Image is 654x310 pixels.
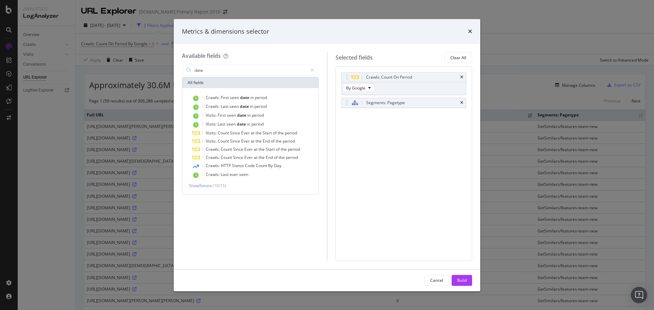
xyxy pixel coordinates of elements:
span: at [254,154,259,160]
span: the [276,138,283,144]
input: Search by field name [194,65,307,75]
span: date [240,103,250,109]
span: date [237,121,247,127]
span: ever [230,172,239,177]
span: Count [221,146,233,152]
div: Clear All [450,55,466,61]
span: period [288,146,300,152]
span: Count [221,154,233,160]
button: Clear All [445,52,472,63]
div: Crawls: Count On Period [366,74,412,81]
span: period [285,130,297,136]
div: Available fields [182,52,221,60]
span: date [240,95,250,100]
button: Cancel [424,275,449,286]
div: Cancel [430,277,443,283]
span: in [247,112,252,118]
span: Start [266,146,276,152]
span: Count [218,138,230,144]
div: Build [457,277,467,283]
span: in [250,95,255,100]
span: in [247,121,251,127]
span: ( 10 / 15 ) [213,183,226,189]
span: of [273,130,278,136]
span: End [266,154,274,160]
span: HTTP [221,163,232,168]
span: Since [230,130,241,136]
span: of [274,154,279,160]
span: period [254,103,267,109]
span: Visits: [206,130,218,136]
span: period [286,154,298,160]
span: the [281,146,288,152]
span: Count [218,130,230,136]
span: period [255,95,267,100]
span: Count [256,163,268,168]
span: Last [221,172,230,177]
div: Crawls: Count On PeriodtimesBy Google [341,72,467,95]
button: Build [452,275,472,286]
span: Since [230,138,241,144]
span: in [250,103,254,109]
div: Metrics & dimensions selector [182,27,269,36]
span: Start [263,130,273,136]
span: Show 5 more [189,183,212,189]
span: By Google [346,85,365,91]
span: First [221,95,230,100]
span: Day [274,163,281,168]
span: seen [227,121,237,127]
span: Since [233,146,244,152]
span: the [259,154,266,160]
span: Since [233,154,244,160]
button: By Google [343,84,374,92]
span: Last [218,121,227,127]
span: Crawls: [206,146,221,152]
span: the [259,146,266,152]
span: Crawls: [206,163,221,168]
span: End [263,138,271,144]
span: Code [245,163,256,168]
span: the [255,138,263,144]
span: Ever [244,146,254,152]
div: times [468,27,472,36]
div: Selected fields [336,54,373,62]
div: All fields [182,77,318,88]
span: Visits: [206,138,218,144]
span: By [268,163,274,168]
span: seen [239,172,248,177]
span: Ever [241,138,251,144]
span: at [251,138,255,144]
span: date [237,112,247,118]
div: times [460,75,463,79]
div: Open Intercom Messenger [631,287,647,303]
span: the [278,130,285,136]
span: at [251,130,255,136]
span: of [276,146,281,152]
span: the [279,154,286,160]
span: period [252,112,264,118]
span: Crawls: [206,95,221,100]
span: seen [230,103,240,109]
div: Segments: Pagetypetimes [341,98,467,108]
span: the [255,130,263,136]
span: Crawls: [206,103,221,109]
div: modal [174,19,480,291]
div: times [460,101,463,105]
span: of [271,138,276,144]
span: at [254,146,259,152]
span: Last [221,103,230,109]
div: Segments: Pagetype [366,99,405,106]
span: seen [227,112,237,118]
span: Crawls: [206,172,221,177]
span: Visits: [206,112,218,118]
span: seen [230,95,240,100]
span: First [218,112,227,118]
span: Crawls: [206,154,221,160]
span: period [251,121,264,127]
span: Ever [244,154,254,160]
span: period [283,138,295,144]
span: Visits: [206,121,218,127]
span: Status [232,163,245,168]
span: Ever [241,130,251,136]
